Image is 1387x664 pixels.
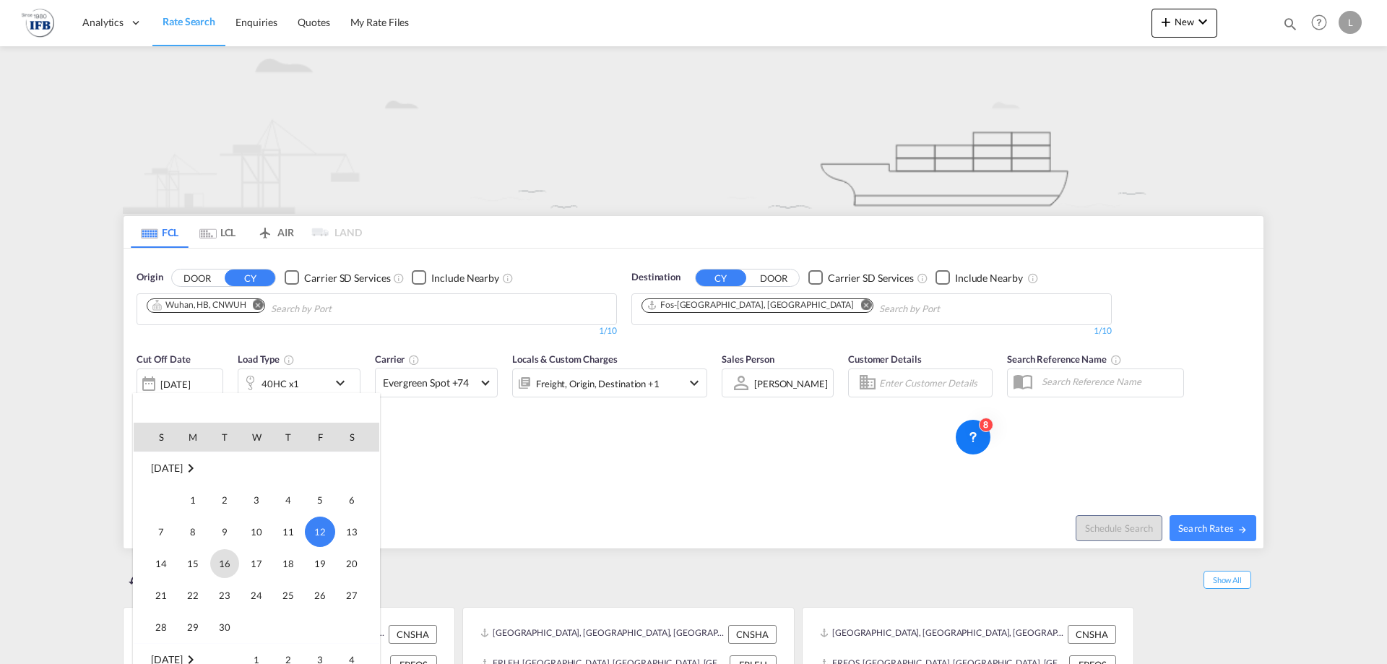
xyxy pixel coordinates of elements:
[241,484,272,516] td: Wednesday September 3 2025
[177,516,209,548] td: Monday September 8 2025
[134,484,379,516] tr: Week 1
[242,549,271,578] span: 17
[336,423,379,452] th: S
[337,517,366,546] span: 13
[134,452,379,484] tr: Week undefined
[336,579,379,611] td: Saturday September 27 2025
[337,581,366,610] span: 27
[241,423,272,452] th: W
[272,579,304,611] td: Thursday September 25 2025
[304,484,336,516] td: Friday September 5 2025
[178,486,207,514] span: 1
[337,549,366,578] span: 20
[134,548,379,579] tr: Week 3
[134,579,379,611] tr: Week 4
[147,517,176,546] span: 7
[210,581,239,610] span: 23
[336,548,379,579] td: Saturday September 20 2025
[134,611,177,644] td: Sunday September 28 2025
[178,581,207,610] span: 22
[209,611,241,644] td: Tuesday September 30 2025
[134,548,177,579] td: Sunday September 14 2025
[272,484,304,516] td: Thursday September 4 2025
[209,423,241,452] th: T
[134,611,379,644] tr: Week 5
[178,613,207,642] span: 29
[242,581,271,610] span: 24
[177,579,209,611] td: Monday September 22 2025
[306,486,334,514] span: 5
[178,549,207,578] span: 15
[209,516,241,548] td: Tuesday September 9 2025
[147,581,176,610] span: 21
[177,484,209,516] td: Monday September 1 2025
[306,581,334,610] span: 26
[178,517,207,546] span: 8
[134,516,177,548] td: Sunday September 7 2025
[151,462,182,474] span: [DATE]
[177,611,209,644] td: Monday September 29 2025
[242,486,271,514] span: 3
[134,579,177,611] td: Sunday September 21 2025
[274,581,303,610] span: 25
[274,486,303,514] span: 4
[274,517,303,546] span: 11
[177,423,209,452] th: M
[305,517,335,547] span: 12
[134,452,379,484] td: September 2025
[134,516,379,548] tr: Week 2
[336,484,379,516] td: Saturday September 6 2025
[209,579,241,611] td: Tuesday September 23 2025
[337,486,366,514] span: 6
[336,516,379,548] td: Saturday September 13 2025
[272,548,304,579] td: Thursday September 18 2025
[272,423,304,452] th: T
[241,579,272,611] td: Wednesday September 24 2025
[304,423,336,452] th: F
[210,613,239,642] span: 30
[210,517,239,546] span: 9
[272,516,304,548] td: Thursday September 11 2025
[209,548,241,579] td: Tuesday September 16 2025
[210,486,239,514] span: 2
[210,549,239,578] span: 16
[304,516,336,548] td: Friday September 12 2025
[304,548,336,579] td: Friday September 19 2025
[147,613,176,642] span: 28
[306,549,334,578] span: 19
[241,516,272,548] td: Wednesday September 10 2025
[274,549,303,578] span: 18
[304,579,336,611] td: Friday September 26 2025
[241,548,272,579] td: Wednesday September 17 2025
[134,423,177,452] th: S
[209,484,241,516] td: Tuesday September 2 2025
[242,517,271,546] span: 10
[147,549,176,578] span: 14
[177,548,209,579] td: Monday September 15 2025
